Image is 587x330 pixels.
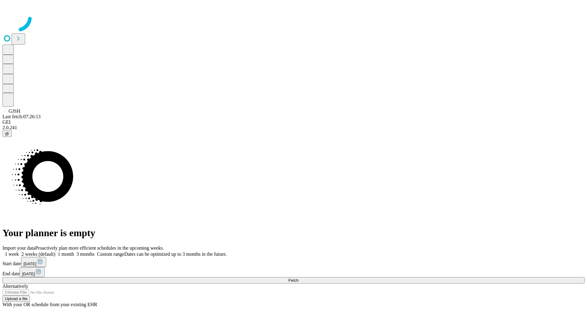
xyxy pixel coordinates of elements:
[5,251,19,257] span: 1 week
[24,262,36,266] span: [DATE]
[2,119,585,125] div: GEI
[2,267,585,277] div: End date
[20,267,45,277] button: [DATE]
[288,278,298,283] span: Fetch
[21,251,55,257] span: 2 weeks (default)
[76,251,94,257] span: 3 months
[124,251,227,257] span: Dates can be optimized up to 3 months in the future.
[2,114,41,119] span: Last fetch: 07:26:13
[58,251,74,257] span: 1 month
[2,295,30,302] button: Upload a file
[2,227,585,239] h1: Your planner is empty
[5,131,9,136] span: @
[2,130,12,137] button: @
[2,245,35,251] span: Import your data
[2,284,28,289] span: Alternatively
[2,277,585,284] button: Fetch
[35,245,164,251] span: Proactively plan more efficient schedules in the upcoming weeks.
[22,272,35,276] span: [DATE]
[9,108,20,114] span: GJSH
[2,125,585,130] div: 2.0.241
[2,302,97,307] span: With your OR schedule from your existing EHR
[2,257,585,267] div: Start date
[21,257,46,267] button: [DATE]
[97,251,124,257] span: Custom range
